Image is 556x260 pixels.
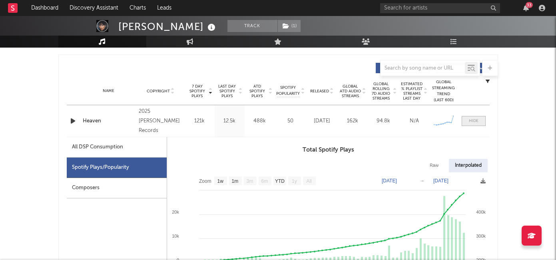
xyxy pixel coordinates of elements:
span: Copyright [147,89,170,94]
text: 1y [292,178,297,184]
span: Spotify Popularity [276,85,300,97]
div: 94.8k [370,117,397,125]
div: 488k [247,117,273,125]
text: 1m [231,178,238,184]
div: [PERSON_NAME] [118,20,217,33]
button: (1) [278,20,301,32]
div: N/A [401,117,428,125]
div: Name [83,88,135,94]
text: 3m [246,178,253,184]
div: 2025 [PERSON_NAME] Records [139,107,182,136]
span: Released [310,89,329,94]
span: Global ATD Audio Streams [339,84,361,98]
div: All DSP Consumption [67,137,167,158]
div: All DSP Consumption [72,142,123,152]
div: 162k [339,117,366,125]
a: Heaven [83,117,135,125]
button: Track [227,20,277,32]
div: 33 [526,2,533,8]
div: Spotify Plays/Popularity [67,158,167,178]
div: Composers [67,178,167,198]
div: [DATE] [309,117,335,125]
text: 400k [476,210,486,214]
text: Zoom [199,178,211,184]
span: ATD Spotify Plays [247,84,268,98]
div: 50 [277,117,305,125]
span: Global Rolling 7D Audio Streams [370,82,392,101]
button: 33 [523,5,529,11]
text: → [420,178,424,184]
text: All [306,178,311,184]
text: 6m [261,178,268,184]
span: 7 Day Spotify Plays [187,84,208,98]
div: Global Streaming Trend (Last 60D) [432,79,456,103]
h3: Total Spotify Plays [167,145,490,155]
text: 20k [172,210,179,214]
text: [DATE] [433,178,448,184]
div: Interpolated [449,159,488,172]
div: 12.5k [217,117,243,125]
text: 300k [476,234,486,238]
input: Search for artists [380,3,500,13]
div: 121k [187,117,213,125]
text: YTD [275,178,284,184]
text: [DATE] [382,178,397,184]
text: 10k [172,234,179,238]
text: 1w [217,178,223,184]
div: Raw [424,159,445,172]
span: ( 1 ) [277,20,301,32]
span: Estimated % Playlist Streams Last Day [401,82,423,101]
span: Last Day Spotify Plays [217,84,238,98]
input: Search by song name or URL [381,65,465,72]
